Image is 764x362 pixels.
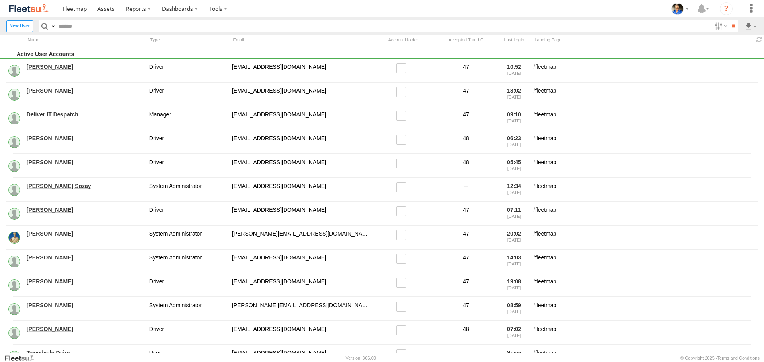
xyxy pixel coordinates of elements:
div: 05:45 [DATE] [499,157,529,174]
div: 47 [436,300,496,317]
div: fleetmap [532,86,758,103]
div: fleetmap [532,253,758,270]
div: Type [148,36,228,44]
div: despatch@deliveritgroup.com.au [231,110,370,127]
a: [PERSON_NAME] [27,302,144,309]
label: Click to Enable/Disable Account [396,63,410,73]
div: judithcooper1@bigpond.com [231,157,370,174]
a: [PERSON_NAME] [27,325,144,333]
div: fleetmap [532,300,758,317]
div: 47 [436,229,496,246]
a: [PERSON_NAME] [27,230,144,237]
div: Version: 306.00 [346,356,376,360]
div: fleetmap [532,229,758,246]
div: 13:02 [DATE] [499,86,529,103]
div: 47 [436,110,496,127]
div: Driver [148,86,228,103]
div: anthonyhancock66@gmail.com [231,62,370,79]
label: Click to Enable/Disable Account [396,111,410,121]
div: 07:02 [DATE] [499,324,529,341]
label: Click to Enable/Disable Account [396,182,410,192]
div: 47 [436,86,496,103]
div: System Administrator [148,253,228,270]
div: Name [25,36,145,44]
div: Driver [148,205,228,222]
label: Click to Enable/Disable Account [396,206,410,216]
span: Refresh [754,36,764,44]
label: Export results as... [744,20,758,32]
div: Landing Page [532,36,751,44]
div: System Administrator [148,300,228,317]
div: giandellaporta@hotmail.com [231,134,370,151]
a: [PERSON_NAME] [27,278,144,285]
div: System Administrator [148,181,228,198]
div: System Administrator [148,229,228,246]
label: Click to Enable/Disable Account [396,87,410,97]
div: fleetmap [532,62,758,79]
a: Deliver IT Despatch [27,111,144,118]
div: 07:11 [DATE] [499,205,529,222]
div: 09:10 [DATE] [499,110,529,127]
label: Click to Enable/Disable Account [396,349,410,359]
div: 47 [436,253,496,270]
div: 48 [436,324,496,341]
div: fleetmap [532,110,758,127]
div: KS@gmail.com [231,181,370,198]
label: Search Query [50,20,56,32]
div: Driver [148,134,228,151]
label: Click to Enable/Disable Account [396,278,410,288]
div: 12:34 [DATE] [499,181,529,198]
a: [PERSON_NAME] [27,254,144,261]
div: 47 [436,62,496,79]
a: Terms and Conditions [717,356,760,360]
div: 19:08 [DATE] [499,277,529,294]
div: 06:23 [DATE] [499,134,529,151]
div: fleetmap [532,134,758,151]
label: Click to Enable/Disable Account [396,230,410,240]
div: nathanchaptini@gmail.com [231,277,370,294]
div: Matt Draper [668,3,692,15]
div: Last Login [499,36,529,44]
a: [PERSON_NAME] [27,63,144,70]
div: 48 [436,134,496,151]
a: [PERSON_NAME] Sozay [27,182,144,190]
a: Visit our Website [4,354,41,362]
div: fleetmap [532,205,758,222]
label: Click to Enable/Disable Account [396,254,410,264]
div: Manager [148,110,228,127]
div: © Copyright 2025 - [680,356,760,360]
div: 48 [436,157,496,174]
a: [PERSON_NAME] [27,135,144,142]
div: Account Holder [373,36,433,44]
div: Driver [148,324,228,341]
i: ? [720,2,733,15]
div: fleetmap [532,181,758,198]
img: fleetsu-logo-horizontal.svg [8,3,49,14]
label: Click to Enable/Disable Account [396,325,410,335]
a: Tweedvale Dairy [27,349,144,356]
div: fleetmap [532,157,758,174]
div: 14:03 [DATE] [499,253,529,270]
div: 20:02 [DATE] [499,229,529,246]
div: 10:52 [DATE] [499,62,529,79]
a: [PERSON_NAME] [27,87,144,94]
div: Driver [148,62,228,79]
a: [PERSON_NAME] [27,159,144,166]
div: Driver [148,277,228,294]
label: Search Filter Options [711,20,729,32]
div: Driver [148,157,228,174]
div: 08:59 [DATE] [499,300,529,317]
div: downsouthdjs@bigpond.com [231,324,370,341]
a: [PERSON_NAME] [27,206,144,213]
div: fleetmap [532,324,758,341]
label: Click to Enable/Disable Account [396,302,410,312]
div: chadbubbaglennie@gmail.com [231,86,370,103]
div: 47 [436,205,496,222]
div: kenoleary@hotmail.com [231,205,370,222]
label: Create New User [6,20,33,32]
div: matt@deliveritgroup.com.au [231,229,370,246]
div: fleetmap [532,277,758,294]
div: 47 [436,277,496,294]
div: Has user accepted Terms and Conditions [436,36,496,44]
label: Click to Enable/Disable Account [396,159,410,168]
